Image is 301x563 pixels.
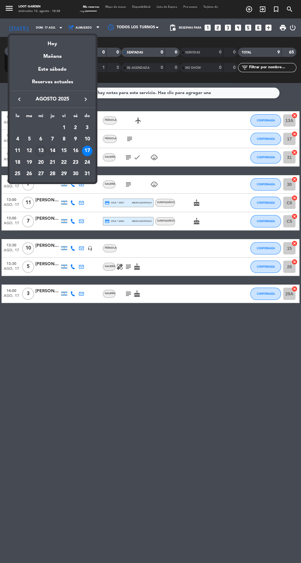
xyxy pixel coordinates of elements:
td: 29 de agosto de 2025 [58,168,70,180]
td: 9 de agosto de 2025 [70,133,81,145]
div: 20 [36,157,46,168]
td: 30 de agosto de 2025 [70,168,81,180]
td: 4 de agosto de 2025 [12,133,24,145]
td: 14 de agosto de 2025 [47,145,58,157]
td: 31 de agosto de 2025 [81,168,93,180]
div: 22 [59,157,69,168]
th: viernes [58,112,70,122]
div: 25 [12,169,23,179]
td: AGO. [12,122,58,134]
td: 25 de agosto de 2025 [12,168,24,180]
div: 9 [70,134,81,144]
td: 8 de agosto de 2025 [58,133,70,145]
div: 26 [24,169,34,179]
button: keyboard_arrow_left [14,95,25,103]
div: 30 [70,169,81,179]
div: Reservas actuales [10,78,96,91]
div: 15 [59,146,69,156]
th: sábado [70,112,81,122]
div: 16 [70,146,81,156]
div: 23 [70,157,81,168]
div: 14 [47,146,58,156]
div: 17 [82,146,92,156]
td: 12 de agosto de 2025 [23,145,35,157]
th: jueves [47,112,58,122]
td: 15 de agosto de 2025 [58,145,70,157]
td: 28 de agosto de 2025 [47,168,58,180]
div: Este sábado [10,61,96,78]
td: 11 de agosto de 2025 [12,145,24,157]
td: 3 de agosto de 2025 [81,122,93,134]
div: 12 [24,146,34,156]
div: 4 [12,134,23,144]
span: agosto 2025 [25,95,80,103]
div: 19 [24,157,34,168]
div: 1 [59,123,69,133]
div: 27 [36,169,46,179]
td: 13 de agosto de 2025 [35,145,47,157]
td: 27 de agosto de 2025 [35,168,47,180]
td: 22 de agosto de 2025 [58,157,70,168]
td: 6 de agosto de 2025 [35,133,47,145]
div: 31 [82,169,92,179]
div: 7 [47,134,58,144]
td: 5 de agosto de 2025 [23,133,35,145]
th: miércoles [35,112,47,122]
td: 1 de agosto de 2025 [58,122,70,134]
div: 21 [47,157,58,168]
td: 26 de agosto de 2025 [23,168,35,180]
td: 17 de agosto de 2025 [81,145,93,157]
div: 24 [82,157,92,168]
div: 8 [59,134,69,144]
td: 16 de agosto de 2025 [70,145,81,157]
td: 7 de agosto de 2025 [47,133,58,145]
td: 20 de agosto de 2025 [35,157,47,168]
div: 29 [59,169,69,179]
div: 10 [82,134,92,144]
td: 19 de agosto de 2025 [23,157,35,168]
div: 6 [36,134,46,144]
button: keyboard_arrow_right [80,95,91,103]
i: keyboard_arrow_left [16,96,23,103]
div: 2 [70,123,81,133]
div: 5 [24,134,34,144]
td: 24 de agosto de 2025 [81,157,93,168]
td: 23 de agosto de 2025 [70,157,81,168]
td: 2 de agosto de 2025 [70,122,81,134]
th: martes [23,112,35,122]
div: 13 [36,146,46,156]
div: Hoy [10,35,96,48]
div: 18 [12,157,23,168]
i: keyboard_arrow_right [82,96,89,103]
td: 10 de agosto de 2025 [81,133,93,145]
div: 28 [47,169,58,179]
th: lunes [12,112,24,122]
td: 18 de agosto de 2025 [12,157,24,168]
div: Mañana [10,48,96,61]
td: 21 de agosto de 2025 [47,157,58,168]
div: 11 [12,146,23,156]
th: domingo [81,112,93,122]
div: 3 [82,123,92,133]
